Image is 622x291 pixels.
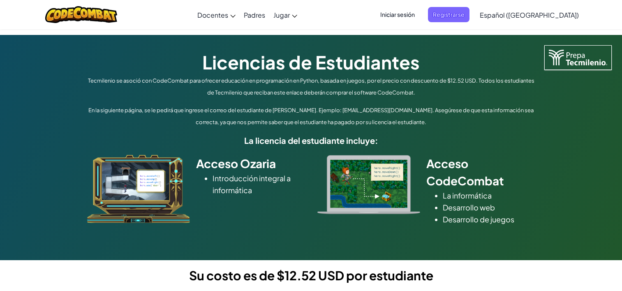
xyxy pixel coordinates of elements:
h1: Licencias de Estudiantes [85,49,537,75]
a: Español ([GEOGRAPHIC_DATA]) [476,4,583,26]
a: Padres [240,4,269,26]
button: Registrarse [428,7,469,22]
a: Docentes [193,4,240,26]
img: ozaria_acodus.png [87,155,190,223]
h2: Acceso Ozaria [196,155,305,172]
li: Desarrollo web [443,201,535,213]
span: Docentes [197,11,228,19]
img: type_real_code.png [317,155,420,214]
span: Jugar [273,11,290,19]
li: Desarrollo de juegos [443,213,535,225]
li: La informática [443,189,535,201]
p: Tecmilenio se asoció con CodeCombat para ofrecer educación en programación en Python, basada en j... [85,75,537,99]
h2: Acceso CodeCombat [426,155,535,189]
a: Jugar [269,4,301,26]
h5: La licencia del estudiante incluye: [85,134,537,147]
img: CodeCombat logo [45,6,117,23]
img: Tecmilenio logo [544,45,612,70]
li: Introducción integral a informática [213,172,305,196]
button: Iniciar sesión [375,7,420,22]
span: Español ([GEOGRAPHIC_DATA]) [480,11,579,19]
p: En la siguiente página, se le pedirá que ingrese el correo del estudiante de [PERSON_NAME]. Ejemp... [85,104,537,128]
